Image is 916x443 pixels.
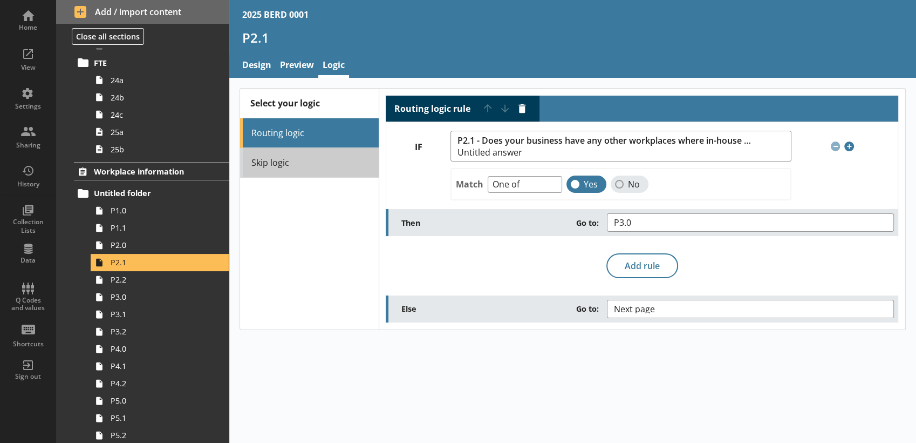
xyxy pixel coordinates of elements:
span: P5.1 [111,413,209,423]
a: P3.2 [91,323,229,340]
span: Add / import content [74,6,211,18]
a: 24b [91,89,229,106]
a: P4.0 [91,340,229,358]
div: 2025 BERD 0001 [242,9,309,21]
div: Home [9,23,47,32]
span: No [628,179,640,190]
a: FTE [74,54,229,71]
span: 24a [111,75,209,85]
span: Go to: [576,218,599,228]
label: Routing logic rule [394,103,470,115]
div: Shortcuts [9,340,47,348]
a: Skip logic [240,148,379,178]
a: P1.0 [91,202,229,219]
a: P3.1 [91,306,229,323]
span: Untitled folder [94,188,204,198]
a: 24c [91,106,229,123]
span: P3.0 [111,292,209,302]
div: Select your logic [240,89,379,118]
label: IF [386,142,450,153]
div: History [9,180,47,189]
button: Add rule [606,253,678,278]
a: P2.1 [91,254,229,271]
a: P2.2 [91,271,229,288]
span: Yes [584,179,598,190]
div: Data [9,256,47,265]
a: P2.0 [91,237,229,254]
span: Untitled answer [457,148,756,157]
a: P5.1 [91,410,229,427]
a: P5.0 [91,392,229,410]
span: Workplace information [94,166,204,177]
span: Next page [614,305,672,313]
h1: P2.1 [242,29,904,46]
div: Sharing [9,141,47,150]
a: P4.2 [91,375,229,392]
span: P2.0 [111,240,209,250]
li: FTE24a24b24c25a25b [79,54,229,158]
a: 24a [91,71,229,89]
span: P4.0 [111,344,209,354]
button: Next page [607,300,894,318]
span: P4.1 [111,361,209,371]
span: FTE [94,58,204,68]
span: P5.0 [111,395,209,406]
div: Settings [9,102,47,111]
span: 25a [111,127,209,137]
a: P4.1 [91,358,229,375]
div: Q Codes and values [9,297,47,312]
span: P2.2 [111,274,209,285]
label: Then [401,218,606,228]
a: 25a [91,123,229,140]
span: P1.0 [111,205,209,216]
span: P2.1 [111,257,209,267]
a: Logic [318,55,349,78]
a: Workplace information [74,162,229,180]
span: P3.0 [614,218,648,227]
div: Sign out [9,372,47,381]
span: P2.1 - Does your business have any other workplaces where in-house R&D is performed? [457,136,756,146]
label: Else [401,304,606,314]
button: P3.0 [607,213,894,232]
span: P5.2 [111,430,209,440]
a: P1.1 [91,219,229,237]
span: 24b [111,92,209,103]
a: 25b [91,140,229,158]
span: 25b [111,144,209,155]
a: Design [238,55,276,78]
a: P3.0 [91,288,229,306]
span: 24c [111,110,209,120]
span: P3.2 [111,326,209,337]
span: P1.1 [111,223,209,233]
button: Close all sections [72,28,144,45]
div: Collection Lists [9,218,47,234]
a: Untitled folder [74,185,229,202]
div: View [9,63,47,72]
button: Delete routing rule [514,100,531,117]
a: Preview [276,55,318,78]
span: P4.2 [111,378,209,388]
span: P3.1 [111,309,209,319]
button: P2.1 - Does your business have any other workplaces where in-house R&D is performed?Untitled answer [450,131,791,162]
label: Match [456,178,483,190]
span: Go to: [576,304,599,314]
